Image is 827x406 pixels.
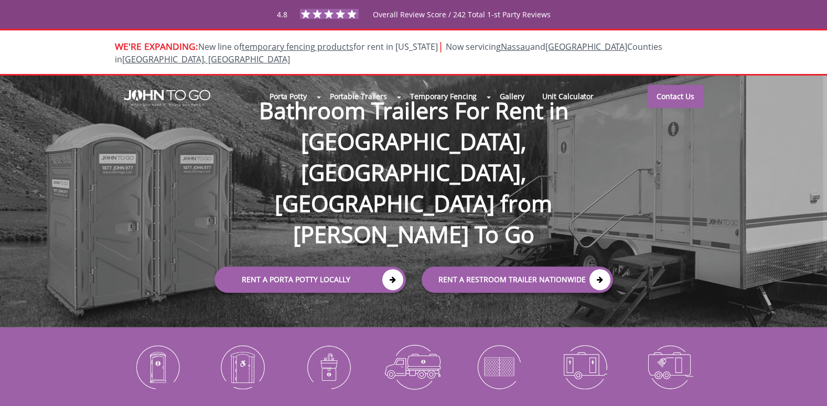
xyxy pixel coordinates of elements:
a: temporary fencing products [242,41,353,52]
span: WE'RE EXPANDING: [115,40,198,52]
img: Portable-Sinks-icon_N.png [293,339,363,394]
span: 4.8 [277,9,287,19]
img: Restroom-Trailers-icon_N.png [550,339,619,394]
a: Temporary Fencing [401,85,486,108]
span: Overall Review Score / 242 Total 1-st Party Reviews [373,9,551,40]
img: Temporary-Fencing-cion_N.png [464,339,534,394]
a: Contact Us [648,85,703,108]
img: JOHN to go [124,90,210,106]
img: Shower-Trailers-icon_N.png [635,339,705,394]
span: | [438,39,444,53]
img: Waste-Services-icon_N.png [379,339,448,394]
a: Porta Potty [261,85,316,108]
img: Portable-Toilets-icon_N.png [123,339,192,394]
a: rent a RESTROOM TRAILER Nationwide [422,267,613,293]
a: [GEOGRAPHIC_DATA], [GEOGRAPHIC_DATA] [122,54,290,65]
button: Live Chat [785,364,827,406]
a: Unit Calculator [533,85,603,108]
a: [GEOGRAPHIC_DATA] [545,41,627,52]
h1: Bathroom Trailers For Rent in [GEOGRAPHIC_DATA], [GEOGRAPHIC_DATA], [GEOGRAPHIC_DATA] from [PERSO... [204,61,624,250]
span: New line of for rent in [US_STATE] [115,41,662,66]
a: Gallery [491,85,533,108]
a: Portable Trailers [321,85,396,108]
a: Rent a Porta Potty Locally [214,267,406,293]
img: ADA-Accessible-Units-icon_N.png [208,339,277,394]
a: Nassau [501,41,530,52]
